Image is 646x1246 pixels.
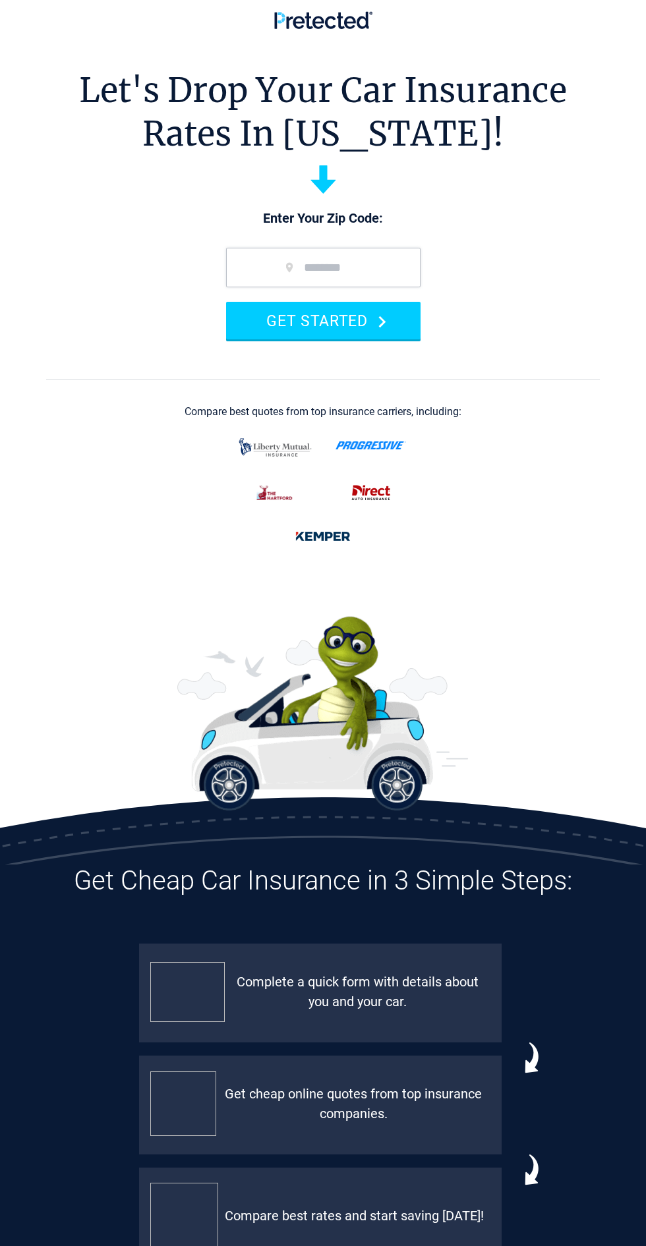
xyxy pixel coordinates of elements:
[216,1084,490,1123] div: Get cheap online quotes from top insurance companies.
[177,616,469,810] img: Perry the Turtle With a Car
[185,406,461,418] div: Compare best quotes from top insurance carriers, including:
[345,479,397,507] img: direct
[226,248,421,287] input: zip code
[288,523,358,550] img: kemper
[225,972,490,1011] div: Complete a quick form with details about you and your car.
[226,302,421,339] button: GET STARTED
[336,441,406,450] img: progressive
[79,69,567,156] h1: Let's Drop Your Car Insurance Rates In [US_STATE]!
[150,1071,216,1136] img: Compare Rates
[10,864,636,897] h3: Get Cheap Car Insurance in 3 Simple Steps:
[274,11,372,29] img: Pretected Logo
[235,432,315,463] img: liberty
[249,479,301,507] img: thehartford
[213,210,434,228] p: Enter Your Zip Code:
[150,962,225,1022] img: Pretected Profile
[218,1206,490,1226] div: Compare best rates and start saving [DATE]!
